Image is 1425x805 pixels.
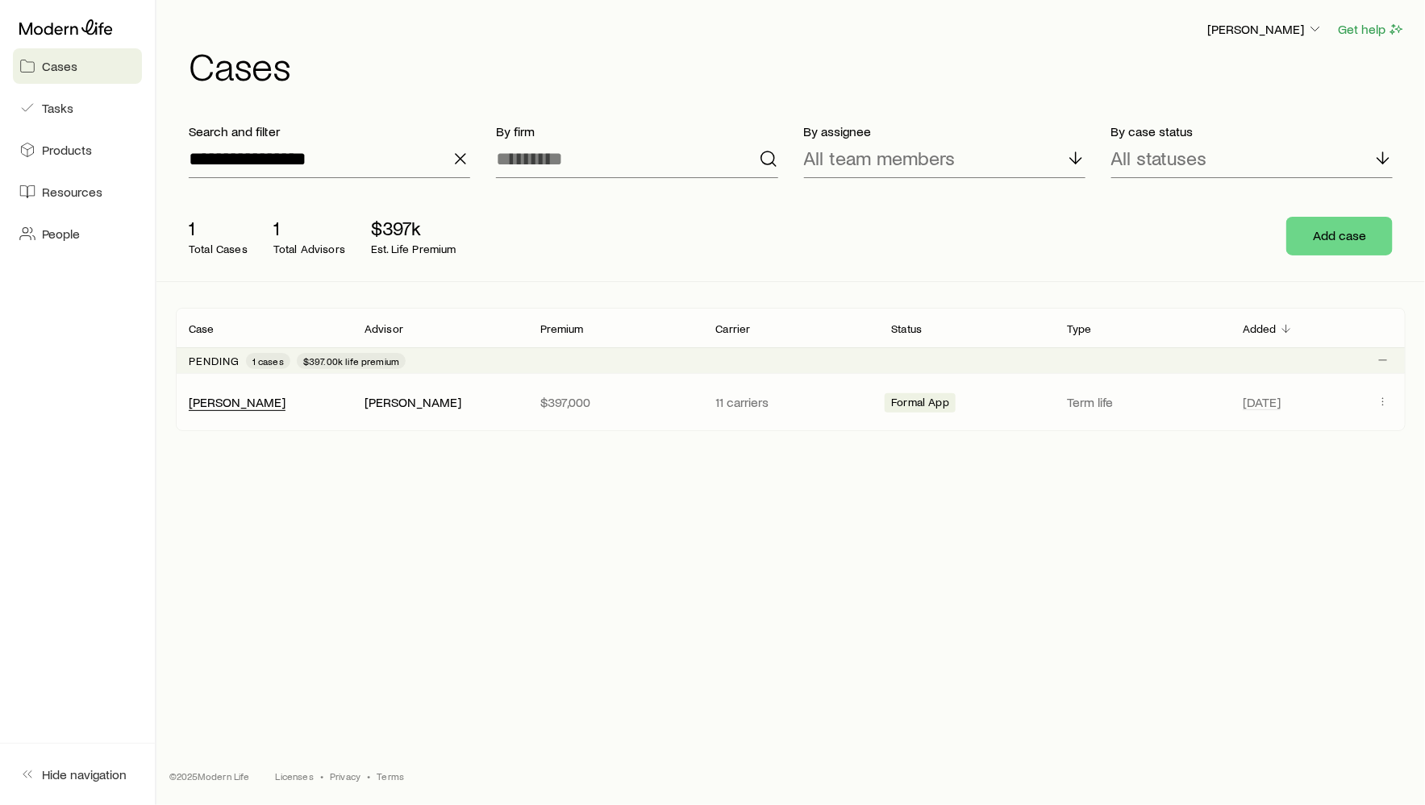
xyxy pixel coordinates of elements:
[371,243,456,255] p: Est. Life Premium
[804,147,956,169] p: All team members
[1111,123,1393,139] p: By case status
[13,90,142,126] a: Tasks
[252,355,284,367] span: 1 cases
[13,757,142,792] button: Hide navigation
[13,132,142,168] a: Products
[540,394,690,410] p: $397,000
[1067,322,1092,335] p: Type
[189,46,1406,85] h1: Cases
[891,396,949,413] span: Formal App
[42,142,92,158] span: Products
[804,123,1085,139] p: By assignee
[1207,21,1323,37] p: [PERSON_NAME]
[176,308,1406,431] div: Client cases
[1243,394,1281,410] span: [DATE]
[377,770,404,782] a: Terms
[1067,394,1217,410] p: Term life
[1111,147,1207,169] p: All statuses
[42,100,73,116] span: Tasks
[189,217,248,239] p: 1
[42,184,102,200] span: Resources
[13,174,142,210] a: Resources
[276,770,314,782] a: Licenses
[189,322,215,335] p: Case
[891,322,922,335] p: Status
[330,770,360,782] a: Privacy
[716,394,866,410] p: 11 carriers
[189,123,470,139] p: Search and filter
[496,123,777,139] p: By firm
[189,355,240,367] p: Pending
[189,394,285,411] div: [PERSON_NAME]
[1206,20,1324,39] button: [PERSON_NAME]
[1243,322,1277,335] p: Added
[189,394,285,409] a: [PERSON_NAME]
[540,322,584,335] p: Premium
[320,770,323,782] span: •
[42,226,80,242] span: People
[273,243,345,255] p: Total Advisors
[716,322,751,335] p: Carrier
[13,216,142,251] a: People
[169,770,250,782] p: © 2025 Modern Life
[273,217,345,239] p: 1
[365,394,461,411] div: [PERSON_NAME]
[13,48,142,84] a: Cases
[42,58,77,74] span: Cases
[371,217,456,239] p: $397k
[303,355,399,367] span: $397.00k life premium
[365,322,403,335] p: Advisor
[42,766,127,782] span: Hide navigation
[1337,20,1406,39] button: Get help
[189,243,248,255] p: Total Cases
[1286,217,1393,255] button: Add case
[367,770,370,782] span: •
